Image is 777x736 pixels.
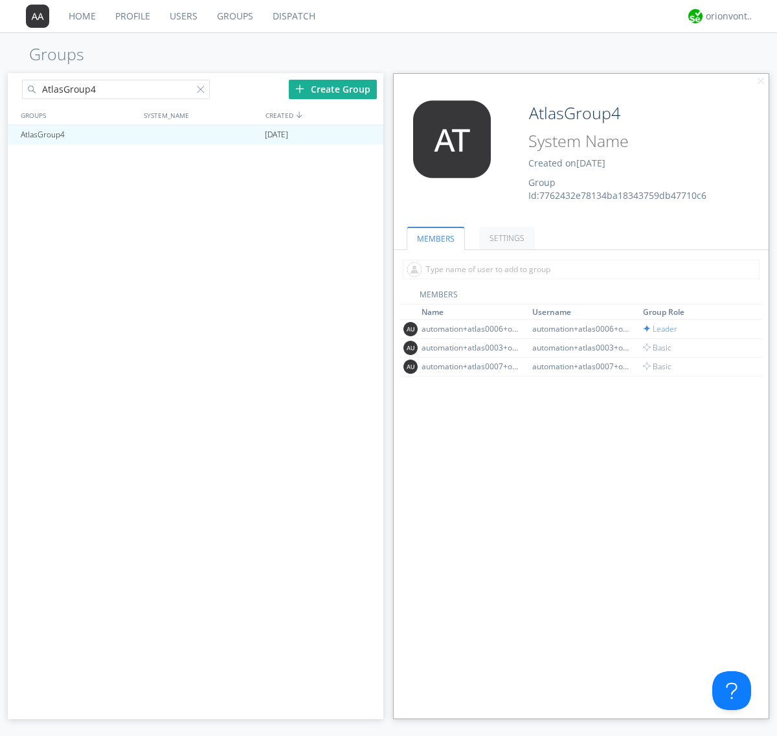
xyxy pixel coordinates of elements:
[400,289,763,305] div: MEMBERS
[576,157,605,169] span: [DATE]
[530,305,641,320] th: Toggle SortBy
[528,157,605,169] span: Created on
[712,671,751,710] iframe: Toggle Customer Support
[643,323,677,334] span: Leader
[22,80,210,99] input: Search groups
[403,360,418,374] img: 373638.png
[688,9,703,23] img: 29d36aed6fa347d5a1537e7736e6aa13
[295,84,304,93] img: plus.svg
[532,342,629,353] div: automation+atlas0003+org2
[289,80,377,99] div: Create Group
[265,125,288,144] span: [DATE]
[262,106,385,124] div: CREATED
[524,100,733,126] input: Group Name
[643,361,671,372] span: Basic
[643,342,671,353] span: Basic
[8,125,383,144] a: AtlasGroup4[DATE]
[422,361,519,372] div: automation+atlas0007+org2
[420,305,530,320] th: Toggle SortBy
[756,77,765,86] img: cancel.svg
[524,129,733,154] input: System Name
[706,10,754,23] div: orionvontas+atlas+automation+org2
[479,227,535,249] a: SETTINGS
[532,323,629,334] div: automation+atlas0006+org2
[403,322,418,336] img: 373638.png
[422,342,519,353] div: automation+atlas0003+org2
[17,125,139,144] div: AtlasGroup4
[403,341,418,355] img: 373638.png
[528,176,706,201] span: Group Id: 7762432e78134ba18343759db47710c6
[422,323,519,334] div: automation+atlas0006+org2
[26,5,49,28] img: 373638.png
[407,227,465,250] a: MEMBERS
[141,106,262,124] div: SYSTEM_NAME
[532,361,629,372] div: automation+atlas0007+org2
[17,106,137,124] div: GROUPS
[641,305,748,320] th: Toggle SortBy
[403,100,501,178] img: 373638.png
[403,260,760,279] input: Type name of user to add to group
